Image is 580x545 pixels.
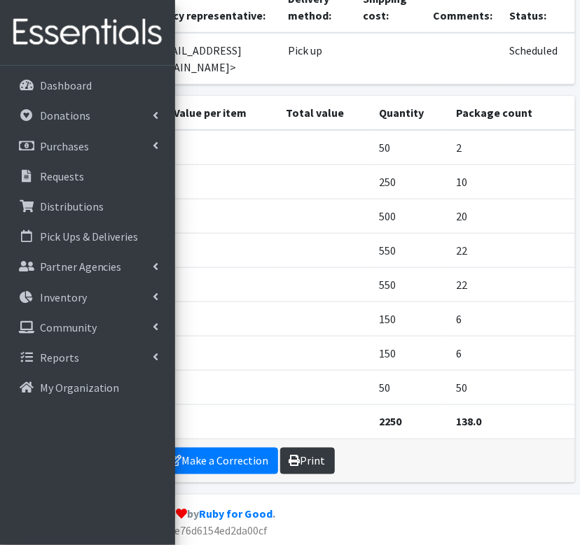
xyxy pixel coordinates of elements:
p: Partner Agencies [40,260,122,274]
th: Value per item [165,96,277,130]
a: Partner Agencies [6,253,170,281]
p: Community [40,320,97,334]
img: HumanEssentials [6,9,170,56]
p: Dashboard [40,78,92,92]
a: Donations [6,101,170,129]
td: 22 [448,234,574,268]
a: Purchases [6,132,170,160]
th: Package count [448,96,574,130]
a: Inventory [6,283,170,311]
p: Distributions [40,199,104,213]
td: 20 [448,199,574,234]
strong: 2250 [380,415,402,429]
td: 500 [371,199,448,234]
th: Quantity [371,96,448,130]
td: 22 [448,268,574,302]
td: 50 [448,371,574,405]
td: 150 [371,337,448,371]
p: My Organization [40,381,120,395]
p: Donations [40,108,90,122]
td: 10 [448,165,574,199]
a: Pick Ups & Deliveries [6,222,170,250]
td: Pick up [279,33,354,85]
p: Inventory [40,290,87,304]
strong: 138.0 [456,415,481,429]
a: My Organization [6,374,170,402]
p: Pick Ups & Deliveries [40,229,139,243]
td: 6 [448,302,574,337]
td: <[EMAIL_ADDRESS][DOMAIN_NAME]> [139,33,279,85]
td: 2 [448,130,574,165]
td: 6 [448,337,574,371]
p: Reports [40,351,79,364]
a: Make a Correction [160,448,278,474]
a: Ruby for Good [199,507,272,521]
td: 50 [371,371,448,405]
a: Community [6,313,170,341]
p: Requests [40,169,84,183]
a: Print [280,448,335,474]
a: Requests [6,162,170,190]
a: Dashboard [6,71,170,99]
th: Total value [277,96,371,130]
a: Distributions [6,192,170,220]
td: 50 [371,130,448,165]
td: 550 [371,268,448,302]
td: 150 [371,302,448,337]
td: 550 [371,234,448,268]
p: Purchases [40,139,89,153]
td: 250 [371,165,448,199]
td: Scheduled [501,33,574,85]
a: Reports [6,344,170,371]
